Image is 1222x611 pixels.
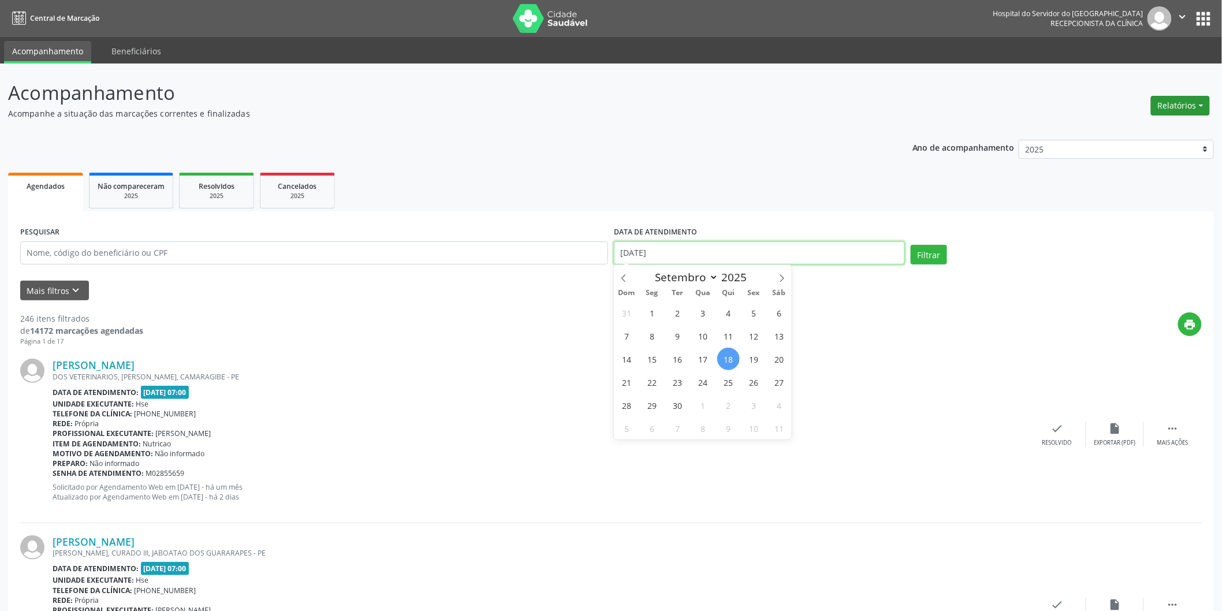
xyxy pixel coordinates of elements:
[1178,312,1202,336] button: print
[766,289,792,297] span: Sáb
[616,417,638,439] span: Outubro 5, 2025
[1051,422,1064,435] i: check
[717,417,740,439] span: Outubro 9, 2025
[717,371,740,393] span: Setembro 25, 2025
[53,439,141,449] b: Item de agendamento:
[53,409,132,419] b: Telefone da clínica:
[1151,96,1210,116] button: Relatórios
[912,140,1015,154] p: Ano de acompanhamento
[1094,439,1136,447] div: Exportar (PDF)
[616,394,638,416] span: Setembro 28, 2025
[53,459,88,468] b: Preparo:
[616,301,638,324] span: Agosto 31, 2025
[692,394,714,416] span: Outubro 1, 2025
[616,348,638,370] span: Setembro 14, 2025
[768,325,791,347] span: Setembro 13, 2025
[1157,439,1189,447] div: Mais ações
[27,181,65,191] span: Agendados
[20,325,143,337] div: de
[692,301,714,324] span: Setembro 3, 2025
[717,301,740,324] span: Setembro 4, 2025
[30,13,99,23] span: Central de Marcação
[75,419,99,429] span: Própria
[743,325,765,347] span: Setembro 12, 2025
[768,301,791,324] span: Setembro 6, 2025
[20,223,59,241] label: PESQUISAR
[616,325,638,347] span: Setembro 7, 2025
[53,429,154,438] b: Profissional executante:
[1167,598,1179,611] i: 
[665,289,690,297] span: Ter
[199,181,234,191] span: Resolvidos
[4,41,91,64] a: Acompanhamento
[641,394,664,416] span: Setembro 29, 2025
[641,301,664,324] span: Setembro 1, 2025
[143,439,172,449] span: Nutricao
[136,575,149,585] span: Hse
[1051,598,1064,611] i: check
[53,595,73,605] b: Rede:
[639,289,665,297] span: Seg
[1051,18,1143,28] span: Recepcionista da clínica
[20,337,143,347] div: Página 1 de 17
[53,372,1029,382] div: DOS VETERINARIOS, [PERSON_NAME], CAMARAGIBE - PE
[692,348,714,370] span: Setembro 17, 2025
[641,371,664,393] span: Setembro 22, 2025
[136,399,149,409] span: Hse
[768,348,791,370] span: Setembro 20, 2025
[717,348,740,370] span: Setembro 18, 2025
[641,325,664,347] span: Setembro 8, 2025
[53,575,134,585] b: Unidade executante:
[70,284,83,297] i: keyboard_arrow_down
[146,468,185,478] span: M02855659
[641,348,664,370] span: Setembro 15, 2025
[188,192,245,200] div: 2025
[20,281,89,301] button: Mais filtroskeyboard_arrow_down
[53,482,1029,502] p: Solicitado por Agendamento Web em [DATE] - há um mês Atualizado por Agendamento Web em [DATE] - h...
[20,535,44,560] img: img
[666,371,689,393] span: Setembro 23, 2025
[141,562,189,575] span: [DATE] 07:00
[75,595,99,605] span: Própria
[53,419,73,429] b: Rede:
[741,289,766,297] span: Sex
[135,409,196,419] span: [PHONE_NUMBER]
[743,348,765,370] span: Setembro 19, 2025
[717,325,740,347] span: Setembro 11, 2025
[8,107,852,120] p: Acompanhe a situação das marcações correntes e finalizadas
[53,449,153,459] b: Motivo de agendamento:
[30,325,143,336] strong: 14172 marcações agendadas
[278,181,317,191] span: Cancelados
[20,312,143,325] div: 246 itens filtrados
[768,371,791,393] span: Setembro 27, 2025
[666,325,689,347] span: Setembro 9, 2025
[53,535,135,548] a: [PERSON_NAME]
[692,417,714,439] span: Outubro 8, 2025
[53,468,144,478] b: Senha de atendimento:
[1148,6,1172,31] img: img
[692,325,714,347] span: Setembro 10, 2025
[743,394,765,416] span: Outubro 3, 2025
[1109,422,1122,435] i: insert_drive_file
[1167,422,1179,435] i: 
[1184,318,1197,331] i: print
[135,586,196,595] span: [PHONE_NUMBER]
[614,223,697,241] label: DATA DE ATENDIMENTO
[743,301,765,324] span: Setembro 5, 2025
[1172,6,1194,31] button: 
[616,371,638,393] span: Setembro 21, 2025
[155,449,205,459] span: Não informado
[743,417,765,439] span: Outubro 10, 2025
[98,192,165,200] div: 2025
[1042,439,1072,447] div: Resolvido
[20,359,44,383] img: img
[1109,598,1122,611] i: insert_drive_file
[53,548,1029,558] div: [PERSON_NAME], CURADO III, JABOATAO DOS GUARARAPES - PE
[911,245,947,264] button: Filtrar
[103,41,169,61] a: Beneficiários
[141,386,189,399] span: [DATE] 07:00
[156,429,211,438] span: [PERSON_NAME]
[614,241,905,264] input: Selecione um intervalo
[718,270,757,285] input: Year
[53,388,139,397] b: Data de atendimento:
